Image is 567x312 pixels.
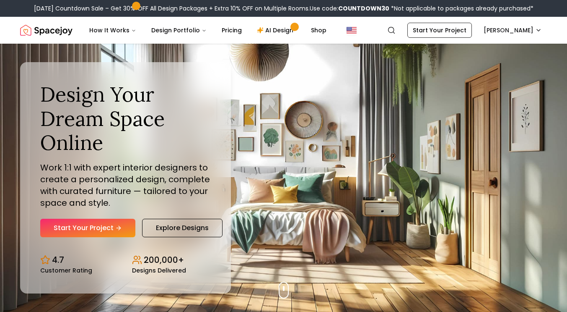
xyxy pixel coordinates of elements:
nav: Global [20,17,547,44]
div: Design stats [40,247,211,273]
a: Start Your Project [40,219,135,237]
img: Spacejoy Logo [20,22,72,39]
div: [DATE] Countdown Sale – Get 30% OFF All Design Packages + Extra 10% OFF on Multiple Rooms. [34,4,533,13]
span: *Not applicable to packages already purchased* [389,4,533,13]
nav: Main [83,22,333,39]
small: Designs Delivered [132,267,186,273]
a: Spacejoy [20,22,72,39]
a: Start Your Project [407,23,472,38]
h1: Design Your Dream Space Online [40,82,211,155]
a: AI Design [250,22,303,39]
p: Work 1:1 with expert interior designers to create a personalized design, complete with curated fu... [40,162,211,209]
button: How It Works [83,22,143,39]
b: COUNTDOWN30 [338,4,389,13]
p: 200,000+ [144,254,184,266]
p: 4.7 [52,254,64,266]
button: [PERSON_NAME] [479,23,547,38]
a: Explore Designs [142,219,223,237]
small: Customer Rating [40,267,92,273]
span: Use code: [310,4,389,13]
button: Design Portfolio [145,22,213,39]
a: Pricing [215,22,249,39]
img: United States [347,25,357,35]
a: Shop [304,22,333,39]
